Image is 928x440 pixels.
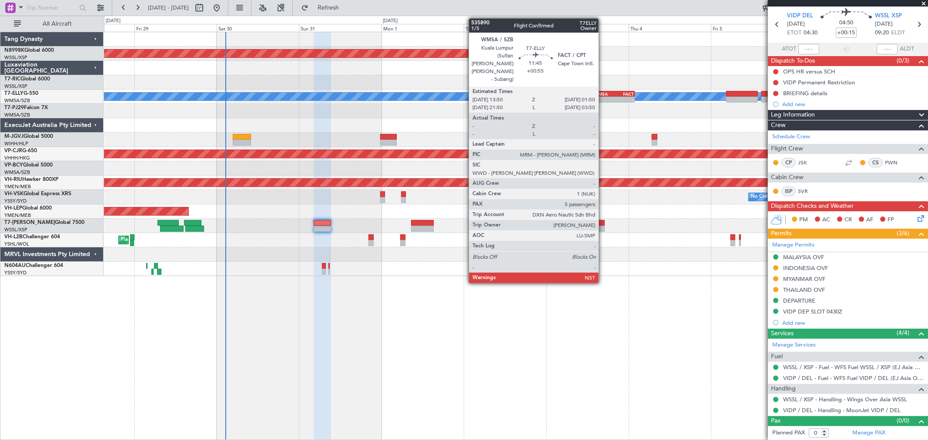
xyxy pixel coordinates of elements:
a: JSK [798,159,817,167]
span: [DATE] [787,20,805,29]
span: Pax [771,416,781,426]
span: VIDP DEL [787,12,813,20]
span: FP [888,216,894,224]
a: WMSA/SZB [4,97,30,104]
button: All Aircraft [10,17,94,31]
a: YMEN/MEB [4,183,31,190]
a: VHHH/HKG [4,155,30,161]
div: Add new [782,319,924,327]
div: FACT [614,91,634,97]
a: T7-ELLYG-550 [4,91,38,96]
span: N604AU [4,263,26,268]
a: YMEN/MEB [4,212,31,219]
span: N8998K [4,48,24,53]
div: Planned Maint [GEOGRAPHIC_DATA] ([GEOGRAPHIC_DATA]) [121,233,258,247]
a: VH-L2BChallenger 604 [4,234,60,240]
a: T7-PJ29Falcon 7X [4,105,48,110]
span: VH-VSK [4,191,23,197]
div: [DATE] [383,17,398,25]
a: Manage PAX [852,429,885,437]
span: All Aircraft [23,21,92,27]
span: (3/6) [897,229,909,238]
span: CR [844,216,852,224]
div: - [614,97,634,102]
span: T7-[PERSON_NAME] [4,220,55,225]
a: N8998KGlobal 6000 [4,48,54,53]
a: WSSL / XSP - Handling - Wings Over Asia WSSL [783,396,907,403]
span: Cabin Crew [771,173,804,183]
div: Tue 2 [464,24,546,32]
a: VH-LEPGlobal 6000 [4,206,52,211]
span: VP-BCY [4,163,23,168]
div: INDONESIA OVF [783,264,828,272]
a: VIDP / DEL - Handling - MoonJet VIDP / DEL [783,407,901,414]
span: [DATE] [875,20,893,29]
a: WMSA/SZB [4,169,30,176]
div: - [594,97,614,102]
button: Refresh [297,1,349,15]
span: Flight Crew [771,144,803,154]
div: Sun 31 [299,24,381,32]
a: YSHL/WOL [4,241,29,247]
span: ATOT [782,45,796,53]
div: Thu 4 [629,24,711,32]
div: WMSA [594,91,614,97]
span: AC [822,216,830,224]
a: VH-VSKGlobal Express XRS [4,191,71,197]
a: SVR [798,187,817,195]
span: (0/0) [897,416,909,425]
div: BRIEFING details [783,90,827,97]
a: WMSA/SZB [4,112,30,118]
div: VIDP DEP SLOT 0430Z [783,308,842,315]
span: VP-CJR [4,148,22,153]
span: Services [771,329,794,339]
div: Fri 29 [134,24,217,32]
span: AF [866,216,873,224]
a: T7-[PERSON_NAME]Global 7500 [4,220,84,225]
div: VIDP Permanent Restriction [783,79,855,86]
a: YSSY/SYD [4,270,27,276]
div: [DATE] [106,17,121,25]
span: Handling [771,384,796,394]
div: Mon 1 [382,24,464,32]
span: Fuel [771,352,783,362]
div: Fri 5 [711,24,793,32]
span: T7-PJ29 [4,105,24,110]
a: WSSL/XSP [4,83,27,90]
a: Schedule Crew [772,133,810,141]
div: Sat 30 [217,24,299,32]
span: Crew [771,120,786,130]
div: DEPARTURE [783,297,815,304]
div: ISP [781,187,796,196]
span: PM [799,216,808,224]
span: Dispatch To-Dos [771,56,815,66]
a: Manage Services [772,341,816,350]
span: Permits [771,229,791,239]
span: Refresh [310,5,347,11]
span: VH-LEP [4,206,22,211]
span: ETOT [787,29,801,37]
a: N604AUChallenger 604 [4,263,63,268]
a: PWN [885,159,905,167]
span: T7-RIC [4,77,20,82]
div: Add new [782,100,924,108]
a: Manage Permits [772,241,814,250]
span: 04:50 [839,19,853,27]
span: T7-ELLY [4,91,23,96]
div: MYANMAR OVF [783,275,825,283]
div: No Crew [751,190,771,203]
a: M-JGVJGlobal 5000 [4,134,53,139]
span: VH-RIU [4,177,22,182]
span: 09:20 [875,29,889,37]
div: OPS HR versus SCH [783,68,835,75]
a: WSSL / XSP - Fuel - WFS Fuel WSSL / XSP (EJ Asia Only) [783,363,924,371]
span: [DATE] - [DATE] [148,4,189,12]
a: YSSY/SYD [4,198,27,204]
a: VH-RIUHawker 800XP [4,177,58,182]
span: Leg Information [771,110,815,120]
a: WIHH/HLP [4,140,28,147]
span: ALDT [900,45,914,53]
span: (4/4) [897,328,909,337]
label: Planned PAX [772,429,805,437]
div: Wed 3 [546,24,629,32]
